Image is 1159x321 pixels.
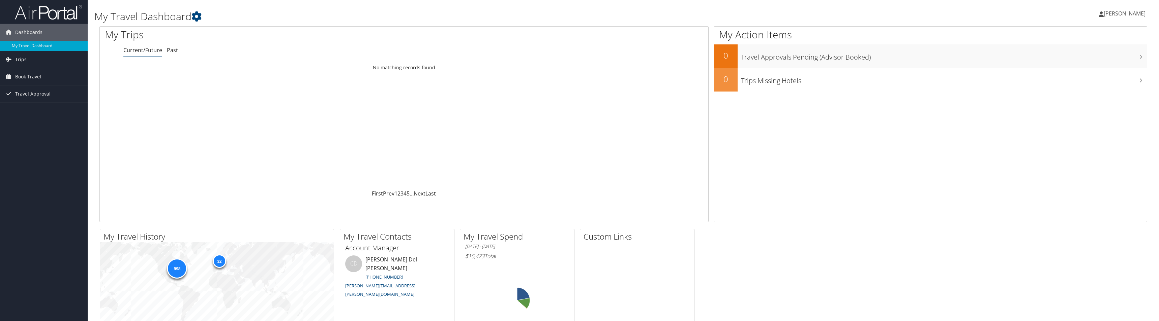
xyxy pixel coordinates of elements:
a: 3 [400,190,404,197]
h6: [DATE] - [DATE] [465,243,569,250]
h2: 0 [714,50,738,61]
td: No matching records found [100,62,708,74]
a: 0Trips Missing Hotels [714,68,1147,92]
a: Current/Future [123,46,162,54]
h1: My Action Items [714,28,1147,42]
a: 1 [394,190,397,197]
span: [PERSON_NAME] [1104,10,1146,17]
div: 32 [212,254,226,268]
h1: My Trips [105,28,450,42]
img: airportal-logo.png [15,4,82,20]
a: First [372,190,383,197]
a: Next [414,190,425,197]
a: Past [167,46,178,54]
span: … [410,190,414,197]
a: 0Travel Approvals Pending (Advisor Booked) [714,44,1147,68]
h3: Account Manager [345,243,449,253]
a: Last [425,190,436,197]
span: Dashboards [15,24,42,41]
h1: My Travel Dashboard [94,9,800,24]
a: [PHONE_NUMBER] [365,274,403,280]
a: 4 [404,190,407,197]
a: 2 [397,190,400,197]
span: Book Travel [15,68,41,85]
h2: My Travel Spend [464,231,574,242]
h2: Custom Links [584,231,694,242]
h2: 0 [714,73,738,85]
li: [PERSON_NAME] Del [PERSON_NAME] [342,255,452,300]
a: [PERSON_NAME] [1099,3,1152,24]
span: Trips [15,51,27,68]
a: [PERSON_NAME][EMAIL_ADDRESS][PERSON_NAME][DOMAIN_NAME] [345,283,415,297]
div: CD [345,255,362,272]
a: Prev [383,190,394,197]
a: 5 [407,190,410,197]
h3: Trips Missing Hotels [741,73,1147,85]
span: $15,423 [465,252,484,260]
div: 998 [167,258,187,278]
h2: My Travel Contacts [344,231,454,242]
h3: Travel Approvals Pending (Advisor Booked) [741,49,1147,62]
h2: My Travel History [103,231,334,242]
span: Travel Approval [15,85,51,102]
h6: Total [465,252,569,260]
